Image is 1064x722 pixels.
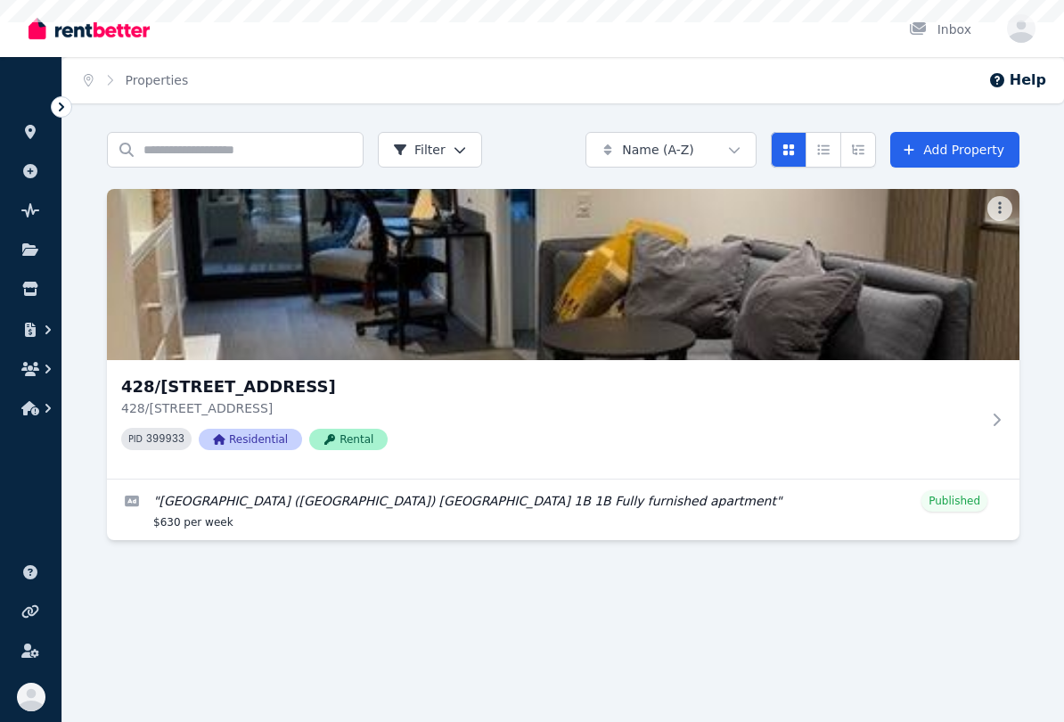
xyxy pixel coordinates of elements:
[309,429,388,450] span: Rental
[146,433,184,446] code: 399933
[29,15,150,42] img: RentBetter
[890,132,1019,168] a: Add Property
[121,399,980,417] p: 428/[STREET_ADDRESS]
[62,57,209,103] nav: Breadcrumb
[378,132,482,168] button: Filter
[199,429,302,450] span: Residential
[128,434,143,444] small: PID
[585,132,757,168] button: Name (A-Z)
[806,132,841,168] button: Compact list view
[987,196,1012,221] button: More options
[840,132,876,168] button: Expanded list view
[771,132,876,168] div: View options
[622,141,694,159] span: Name (A-Z)
[107,480,1019,540] a: Edit listing: Abbotsford (Vic) Riverside 1B 1B Fully furnished apartment
[771,132,806,168] button: Card view
[909,21,971,38] div: Inbox
[121,374,980,399] h3: 428/[STREET_ADDRESS]
[107,189,1019,479] a: 428/631 Victoria St, Abbotsford428/[STREET_ADDRESS]428/[STREET_ADDRESS]PID 399933ResidentialRental
[393,141,446,159] span: Filter
[988,70,1046,91] button: Help
[126,73,189,87] a: Properties
[107,189,1019,360] img: 428/631 Victoria St, Abbotsford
